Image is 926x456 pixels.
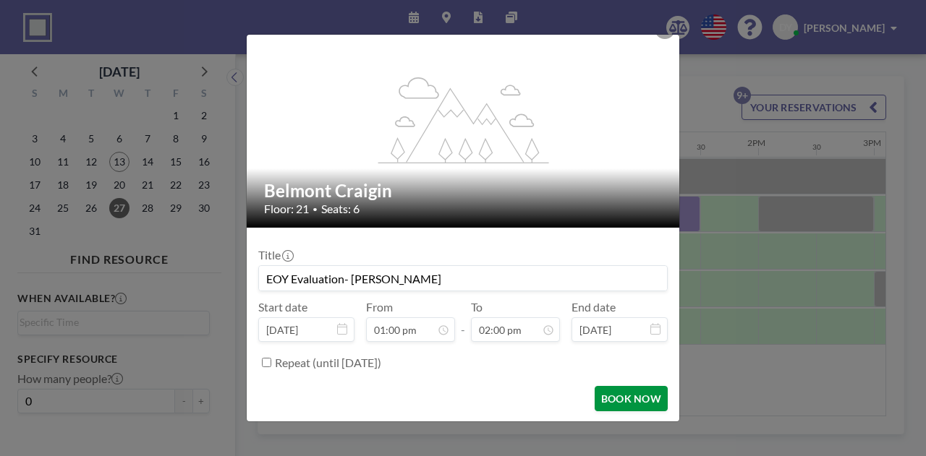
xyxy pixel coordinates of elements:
[313,204,318,215] span: •
[572,300,616,314] label: End date
[461,305,465,337] span: -
[258,248,292,262] label: Title
[264,202,309,216] span: Floor: 21
[321,202,360,216] span: Seats: 6
[378,76,549,163] g: flex-grow: 1.2;
[264,180,663,202] h2: Belmont Craigin
[366,300,393,314] label: From
[471,300,483,314] label: To
[259,266,667,291] input: Denise's reservation
[275,356,381,370] label: Repeat (until [DATE])
[595,386,668,411] button: BOOK NOW
[258,300,307,314] label: Start date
